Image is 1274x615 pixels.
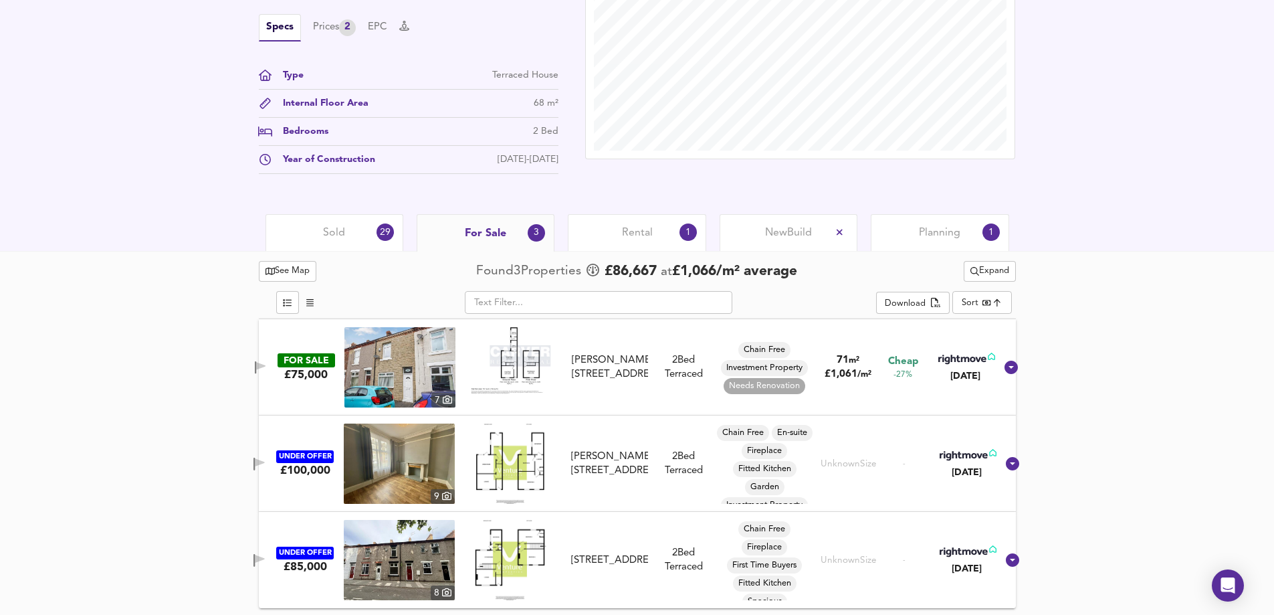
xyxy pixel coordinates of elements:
[821,458,877,470] div: Unknown Size
[962,296,978,309] div: Sort
[738,523,790,535] span: Chain Free
[465,291,732,314] input: Text Filter...
[937,466,996,479] div: [DATE]
[476,424,544,504] img: Floorplan
[876,292,949,315] button: Download
[679,224,697,241] div: 1
[903,555,906,565] span: -
[259,261,317,282] button: See Map
[622,226,653,240] span: Rental
[259,416,1016,512] div: UNDER OFFER£100,000 property thumbnail 9 Floorplan[PERSON_NAME][STREET_ADDRESS]2Bed TerracedChain...
[266,264,310,279] span: See Map
[876,292,949,315] div: split button
[765,226,812,240] span: New Build
[738,342,790,358] div: Chain Free
[278,353,335,367] div: FOR SALE
[727,557,802,574] div: First Time Buyers
[259,14,301,41] button: Specs
[476,262,585,280] div: Found 3 Propert ies
[272,96,368,110] div: Internal Floor Area
[733,461,797,477] div: Fitted Kitchen
[571,450,648,478] div: [PERSON_NAME][STREET_ADDRESS]
[475,520,546,600] img: Floorplan
[733,576,797,592] div: Fitted Kitchen
[653,546,714,575] div: 2 Bed Terraced
[738,344,790,356] span: Chain Free
[857,370,871,379] span: / m²
[661,266,672,278] span: at
[849,356,859,365] span: m²
[721,360,808,376] div: Investment Property
[272,153,375,167] div: Year of Construction
[284,367,328,382] div: £75,000
[742,539,787,555] div: Fireplace
[825,369,871,379] span: £ 1,061
[738,521,790,537] div: Chain Free
[272,124,328,139] div: Bedrooms
[772,425,813,441] div: En-suite
[1212,569,1244,602] div: Open Intercom Messenger
[272,68,304,82] div: Type
[964,261,1016,282] div: split button
[888,355,918,369] span: Cheap
[970,264,1009,279] span: Expand
[733,463,797,475] span: Fitted Kitchen
[492,68,558,82] div: Terraced House
[742,594,787,610] div: Spacious
[344,520,455,600] img: property thumbnail
[724,378,805,394] div: Needs Renovation
[982,224,1000,241] div: 1
[837,355,849,365] span: 71
[727,559,802,572] span: First Time Buyers
[377,224,394,241] div: 29
[893,369,912,381] span: -27%
[937,562,996,576] div: [DATE]
[313,19,356,36] button: Prices2
[534,96,558,110] div: 68 m²
[919,226,960,240] span: Planning
[745,481,784,493] span: Garden
[259,319,1016,416] div: FOR SALE£75,000 property thumbnail 7 Floorplan[PERSON_NAME][STREET_ADDRESS]2Bed TerracedChain Fre...
[368,20,387,35] button: EPC
[742,541,787,553] span: Fireplace
[533,124,558,139] div: 2 Bed
[903,459,906,469] span: -
[571,553,648,567] div: [STREET_ADDRESS]
[276,547,334,559] div: UNDER OFFER
[721,362,808,374] span: Investment Property
[323,226,345,240] span: Sold
[772,427,813,439] span: En-suite
[653,450,714,478] div: 2 Bed Terraced
[465,226,506,241] span: For Sale
[605,262,657,282] span: £ 86,667
[821,554,877,567] div: Unknown Size
[431,586,455,600] div: 8
[1004,456,1021,472] svg: Show Details
[344,424,455,504] img: property thumbnail
[344,327,455,408] img: property thumbnail
[742,445,787,457] span: Fireplace
[721,499,808,511] span: Investment Property
[653,353,714,382] div: 2 Bed Terraced
[672,264,797,278] span: £ 1,066 / m² average
[259,512,1016,608] div: UNDER OFFER£85,000 property thumbnail 8 Floorplan[STREET_ADDRESS]2Bed TerracedChain FreeFireplace...
[280,463,330,478] div: £100,000
[717,425,769,441] div: Chain Free
[885,296,926,312] div: Download
[745,479,784,495] div: Garden
[964,261,1016,282] button: Expand
[276,450,334,463] div: UNDER OFFER
[344,327,455,408] a: property thumbnail 7
[313,19,356,36] div: Prices
[572,353,648,382] div: [PERSON_NAME][STREET_ADDRESS]
[1003,359,1019,375] svg: Show Details
[339,19,356,36] div: 2
[431,393,455,408] div: 7
[717,427,769,439] span: Chain Free
[733,578,797,590] span: Fitted Kitchen
[936,369,995,383] div: [DATE]
[498,153,558,167] div: [DATE]-[DATE]
[721,497,808,513] div: Investment Property
[344,520,455,600] a: property thumbnail 8
[284,559,327,574] div: £85,000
